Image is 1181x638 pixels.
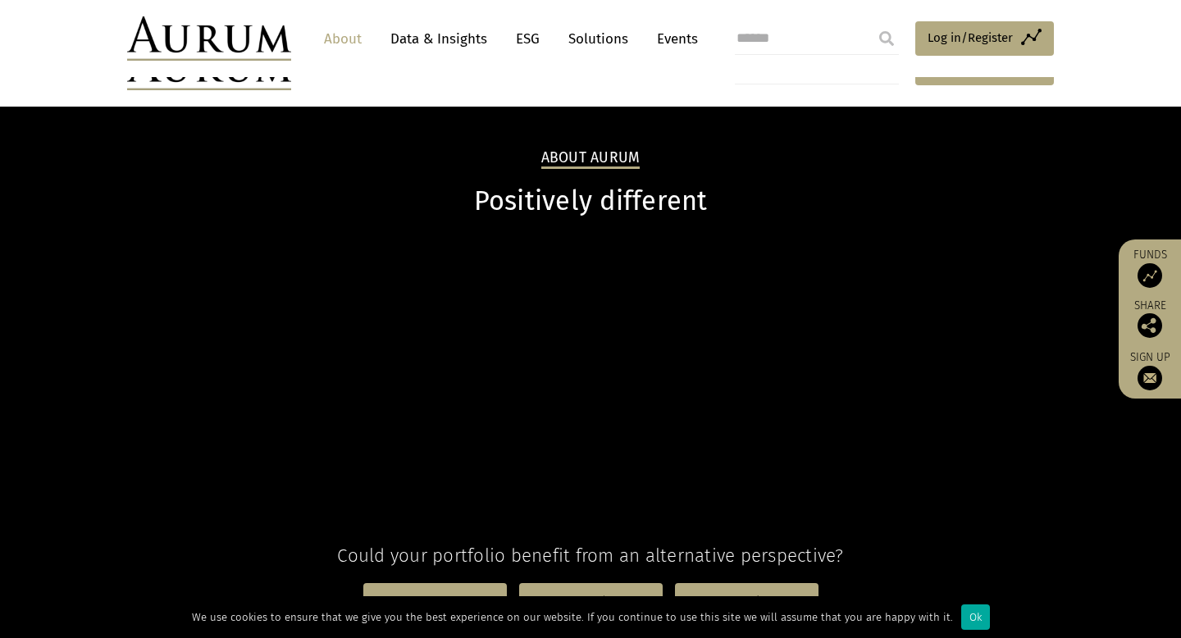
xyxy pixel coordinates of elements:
a: Events [649,24,698,54]
img: Aurum [127,16,291,61]
a: ESG [508,24,548,54]
a: Solutions [560,24,636,54]
div: Ok [961,604,990,630]
div: Share [1127,300,1173,338]
img: Sign up to our newsletter [1138,366,1162,390]
a: About [316,24,370,54]
img: Share this post [1138,313,1162,338]
a: Funds [1127,248,1173,288]
a: Sign up [1127,350,1173,390]
a: Data & Insights [382,24,495,54]
span: Log in/Register [928,28,1013,48]
h4: Could your portfolio benefit from an alternative perspective? [127,545,1054,567]
a: People [675,583,818,621]
h2: About Aurum [541,149,641,169]
input: Submit [870,22,903,55]
a: News [363,583,507,621]
a: Log in/Register [915,21,1054,56]
h1: Positively different [127,185,1054,217]
img: Access Funds [1138,263,1162,288]
a: Awards [519,583,663,621]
